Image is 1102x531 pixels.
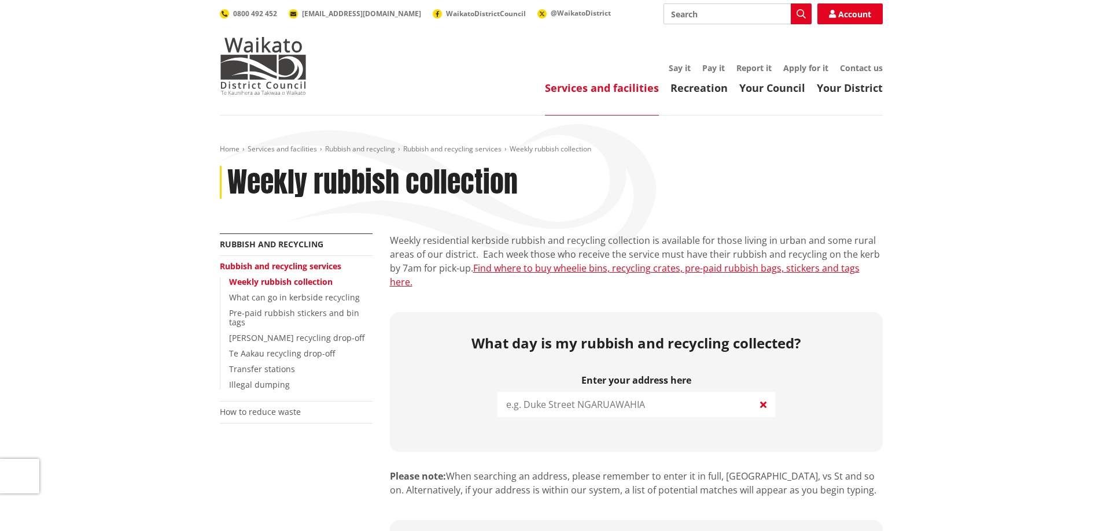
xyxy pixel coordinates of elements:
a: Weekly rubbish collection [229,276,333,287]
a: Rubbish and recycling [220,239,323,250]
span: [EMAIL_ADDRESS][DOMAIN_NAME] [302,9,421,18]
p: Weekly residential kerbside rubbish and recycling collection is available for those living in urb... [390,233,883,289]
input: e.g. Duke Street NGARUAWAHIA [497,392,775,417]
a: Transfer stations [229,363,295,374]
a: [PERSON_NAME] recycling drop-off [229,332,364,343]
h1: Weekly rubbish collection [227,166,518,199]
a: @WaikatoDistrict [537,8,611,18]
a: Rubbish and recycling services [220,261,341,272]
nav: breadcrumb [220,144,883,154]
p: When searching an address, please remember to enter it in full, [GEOGRAPHIC_DATA], vs St and so o... [390,469,883,497]
a: WaikatoDistrictCouncil [433,9,526,18]
a: Illegal dumping [229,379,290,390]
a: Find where to buy wheelie bins, recycling crates, pre-paid rubbish bags, stickers and tags here. [390,262,860,288]
a: [EMAIL_ADDRESS][DOMAIN_NAME] [289,9,421,18]
strong: Please note: [390,470,446,482]
a: Services and facilities [545,81,659,95]
label: Enter your address here [497,375,775,386]
a: Te Aakau recycling drop-off [229,348,335,359]
span: @WaikatoDistrict [551,8,611,18]
a: Report it [736,62,772,73]
a: Pay it [702,62,725,73]
span: WaikatoDistrictCouncil [446,9,526,18]
a: Account [817,3,883,24]
h2: What day is my rubbish and recycling collected? [399,335,874,352]
span: 0800 492 452 [233,9,277,18]
img: Waikato District Council - Te Kaunihera aa Takiwaa o Waikato [220,37,307,95]
span: Weekly rubbish collection [510,144,591,154]
a: Services and facilities [248,144,317,154]
a: 0800 492 452 [220,9,277,18]
a: Pre-paid rubbish stickers and bin tags [229,307,359,328]
a: What can go in kerbside recycling [229,292,360,303]
input: Search input [664,3,812,24]
a: Contact us [840,62,883,73]
a: Apply for it [783,62,828,73]
a: Your Council [739,81,805,95]
a: Rubbish and recycling services [403,144,502,154]
a: Recreation [670,81,728,95]
a: Your District [817,81,883,95]
a: Home [220,144,239,154]
a: Rubbish and recycling [325,144,395,154]
a: How to reduce waste [220,406,301,417]
a: Say it [669,62,691,73]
